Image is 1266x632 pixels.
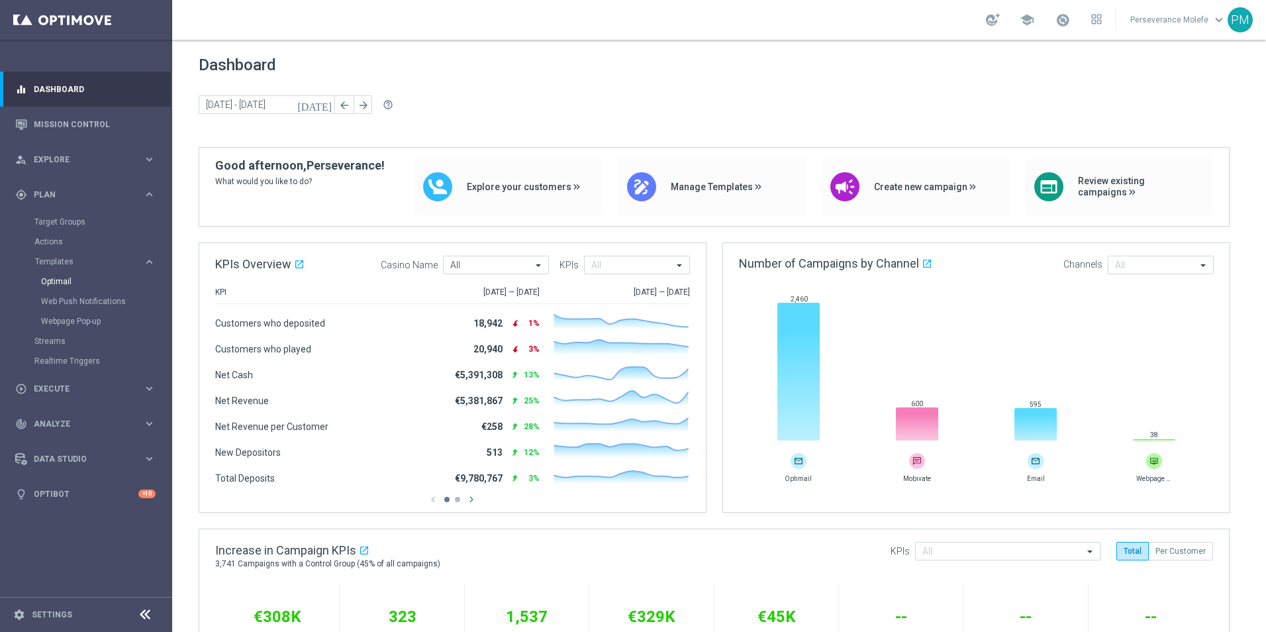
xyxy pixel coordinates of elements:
[15,84,156,95] button: equalizer Dashboard
[15,189,156,200] button: gps_fixed Plan keyboard_arrow_right
[15,453,143,465] div: Data Studio
[15,488,27,500] i: lightbulb
[41,296,138,307] a: Web Push Notifications
[15,107,156,142] div: Mission Control
[15,383,143,395] div: Execute
[15,154,156,165] button: person_search Explore keyboard_arrow_right
[34,331,171,351] div: Streams
[34,385,143,393] span: Execute
[34,232,171,252] div: Actions
[34,256,156,267] button: Templates keyboard_arrow_right
[15,419,156,429] button: track_changes Analyze keyboard_arrow_right
[1228,7,1253,32] div: PM
[34,191,143,199] span: Plan
[143,382,156,395] i: keyboard_arrow_right
[34,351,171,371] div: Realtime Triggers
[1129,10,1228,30] a: Perseverance Molefekeyboard_arrow_down
[143,188,156,201] i: keyboard_arrow_right
[1212,13,1226,27] span: keyboard_arrow_down
[34,156,143,164] span: Explore
[35,258,143,266] div: Templates
[15,189,143,201] div: Plan
[34,455,143,463] span: Data Studio
[15,119,156,130] button: Mission Control
[15,383,27,395] i: play_circle_outline
[143,256,156,268] i: keyboard_arrow_right
[15,72,156,107] div: Dashboard
[15,418,27,430] i: track_changes
[34,476,138,511] a: Optibot
[41,272,171,291] div: Optimail
[143,417,156,430] i: keyboard_arrow_right
[15,476,156,511] div: Optibot
[15,384,156,394] button: play_circle_outline Execute keyboard_arrow_right
[143,153,156,166] i: keyboard_arrow_right
[15,418,143,430] div: Analyze
[15,189,27,201] i: gps_fixed
[32,611,72,619] a: Settings
[15,83,27,95] i: equalizer
[34,237,138,247] a: Actions
[13,609,25,621] i: settings
[41,291,171,311] div: Web Push Notifications
[34,72,156,107] a: Dashboard
[34,212,171,232] div: Target Groups
[41,276,138,287] a: Optimail
[138,490,156,498] div: +10
[34,336,138,346] a: Streams
[34,107,156,142] a: Mission Control
[15,454,156,464] button: Data Studio keyboard_arrow_right
[35,258,130,266] span: Templates
[34,252,171,331] div: Templates
[143,452,156,465] i: keyboard_arrow_right
[41,316,138,327] a: Webpage Pop-up
[1020,13,1034,27] span: school
[34,420,143,428] span: Analyze
[34,217,138,227] a: Target Groups
[41,311,171,331] div: Webpage Pop-up
[15,489,156,500] button: lightbulb Optibot +10
[34,356,138,366] a: Realtime Triggers
[15,154,27,166] i: person_search
[15,154,143,166] div: Explore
